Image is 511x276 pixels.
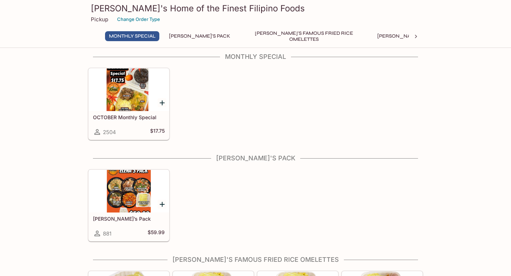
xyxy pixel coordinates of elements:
div: OCTOBER Monthly Special [89,68,169,111]
button: Add OCTOBER Monthly Special [158,98,166,107]
h4: [PERSON_NAME]'s Pack [88,154,423,162]
div: Elena’s Pack [89,170,169,212]
button: [PERSON_NAME]'s Mixed Plates [373,31,464,41]
h4: Monthly Special [88,53,423,61]
a: [PERSON_NAME]’s Pack881$59.99 [88,170,169,241]
h5: OCTOBER Monthly Special [93,114,165,120]
span: 2504 [103,129,116,136]
button: [PERSON_NAME]'s Famous Fried Rice Omelettes [240,31,368,41]
button: [PERSON_NAME]'s Pack [165,31,234,41]
h5: $59.99 [148,229,165,238]
h3: [PERSON_NAME]'s Home of the Finest Filipino Foods [91,3,420,14]
h5: $17.75 [150,128,165,136]
h5: [PERSON_NAME]’s Pack [93,216,165,222]
button: Change Order Type [114,14,163,25]
p: Pickup [91,16,108,23]
button: Add Elena’s Pack [158,200,166,209]
h4: [PERSON_NAME]'s Famous Fried Rice Omelettes [88,256,423,264]
span: 881 [103,230,111,237]
a: OCTOBER Monthly Special2504$17.75 [88,68,169,140]
button: Monthly Special [105,31,159,41]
